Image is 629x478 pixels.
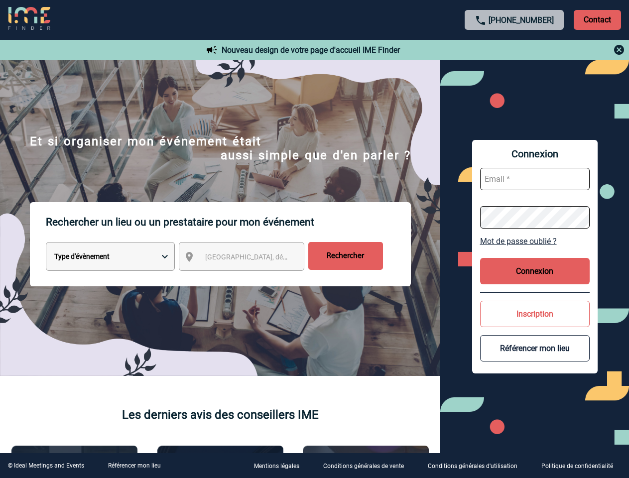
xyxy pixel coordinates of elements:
[108,462,161,469] a: Référencer mon lieu
[480,301,590,327] button: Inscription
[480,237,590,246] a: Mot de passe oublié ?
[475,14,487,26] img: call-24-px.png
[246,461,315,471] a: Mentions légales
[315,461,420,471] a: Conditions générales de vente
[480,335,590,361] button: Référencer mon lieu
[46,202,411,242] p: Rechercher un lieu ou un prestataire pour mon événement
[480,148,590,160] span: Connexion
[420,461,533,471] a: Conditions générales d'utilisation
[480,168,590,190] input: Email *
[533,461,629,471] a: Politique de confidentialité
[489,15,554,25] a: [PHONE_NUMBER]
[8,462,84,469] div: © Ideal Meetings and Events
[254,463,299,470] p: Mentions légales
[574,10,621,30] p: Contact
[308,242,383,270] input: Rechercher
[480,258,590,284] button: Connexion
[323,463,404,470] p: Conditions générales de vente
[428,463,517,470] p: Conditions générales d'utilisation
[541,463,613,470] p: Politique de confidentialité
[205,253,344,261] span: [GEOGRAPHIC_DATA], département, région...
